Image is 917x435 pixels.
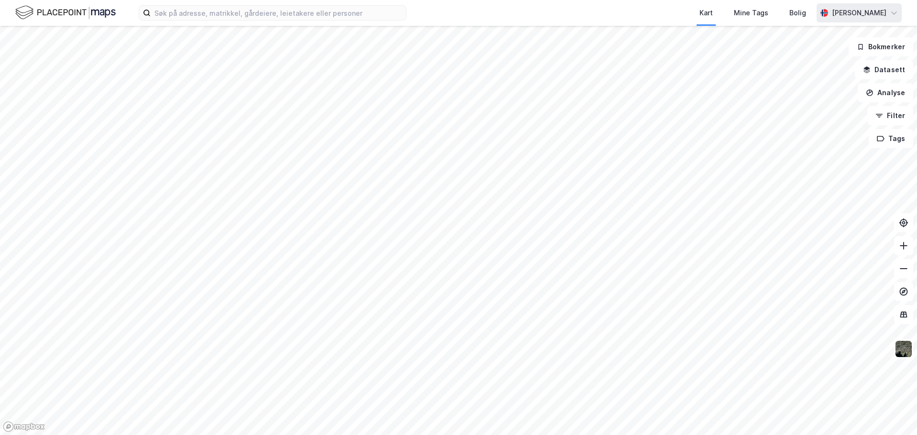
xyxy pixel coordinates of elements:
[855,60,913,79] button: Datasett
[3,421,45,432] a: Mapbox homepage
[699,7,713,19] div: Kart
[869,389,917,435] iframe: Chat Widget
[789,7,806,19] div: Bolig
[734,7,768,19] div: Mine Tags
[849,37,913,56] button: Bokmerker
[832,7,886,19] div: [PERSON_NAME]
[15,4,116,21] img: logo.f888ab2527a4732fd821a326f86c7f29.svg
[867,106,913,125] button: Filter
[858,83,913,102] button: Analyse
[869,129,913,148] button: Tags
[151,6,406,20] input: Søk på adresse, matrikkel, gårdeiere, leietakere eller personer
[895,340,913,358] img: 9k=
